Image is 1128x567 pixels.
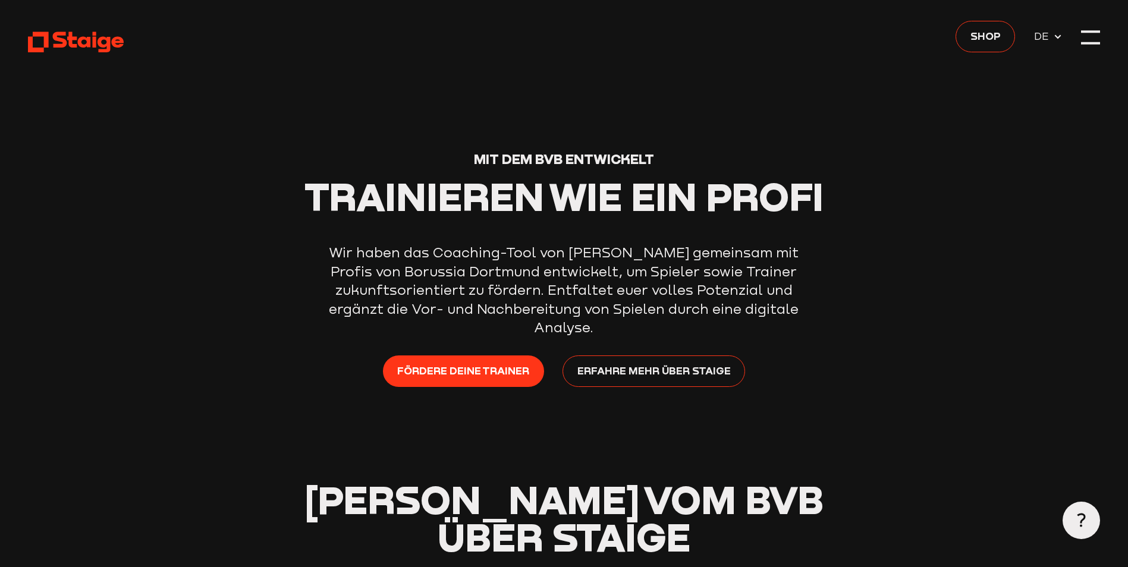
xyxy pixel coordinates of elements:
a: Erfahre mehr über Staige [563,355,745,387]
span: Shop [970,27,1001,44]
p: Wir haben das Coaching-Tool von [PERSON_NAME] gemeinsam mit Profis von Borussia Dortmund entwicke... [326,243,802,336]
span: Fördere deine Trainer [397,363,529,379]
span: Erfahre mehr über Staige [577,363,731,379]
span: [PERSON_NAME] vom BVB über Staige [304,476,824,560]
a: Shop [956,21,1015,52]
span: DE [1034,28,1053,45]
span: Mit dem BVB entwickelt [474,150,654,167]
span: Trainieren wie ein Profi [304,173,824,219]
a: Fördere deine Trainer [383,355,544,387]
